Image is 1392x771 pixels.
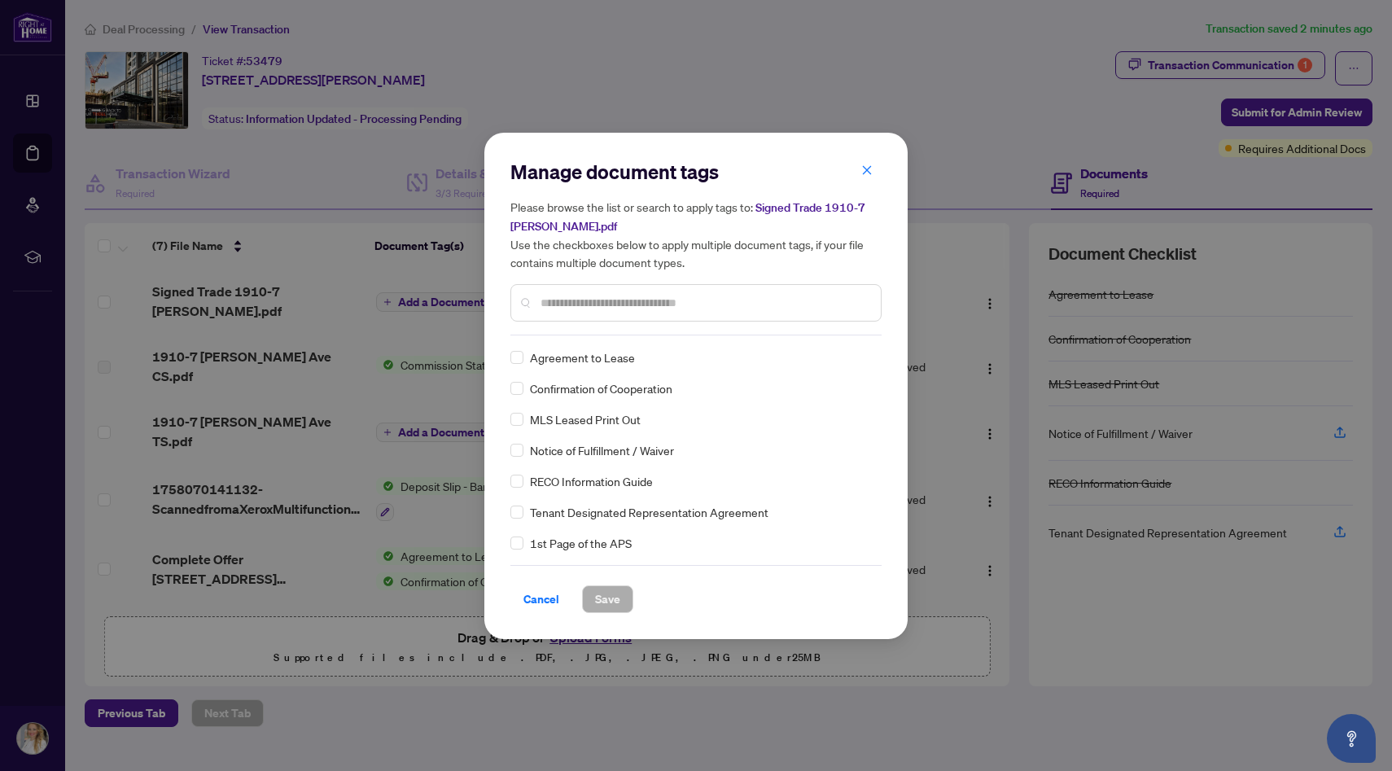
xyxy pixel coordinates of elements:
button: Cancel [510,585,572,613]
span: Confirmation of Cooperation [530,379,672,397]
h5: Please browse the list or search to apply tags to: Use the checkboxes below to apply multiple doc... [510,198,882,271]
button: Open asap [1327,714,1376,763]
span: Cancel [523,586,559,612]
span: Agreement to Lease [530,348,635,366]
span: Signed Trade 1910-7 [PERSON_NAME].pdf [510,200,865,234]
span: RECO Information Guide [530,472,653,490]
h2: Manage document tags [510,159,882,185]
span: Tenant Designated Representation Agreement [530,503,768,521]
span: 1st Page of the APS [530,534,632,552]
span: MLS Leased Print Out [530,410,641,428]
span: Notice of Fulfillment / Waiver [530,441,674,459]
span: close [861,164,873,176]
button: Save [582,585,633,613]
